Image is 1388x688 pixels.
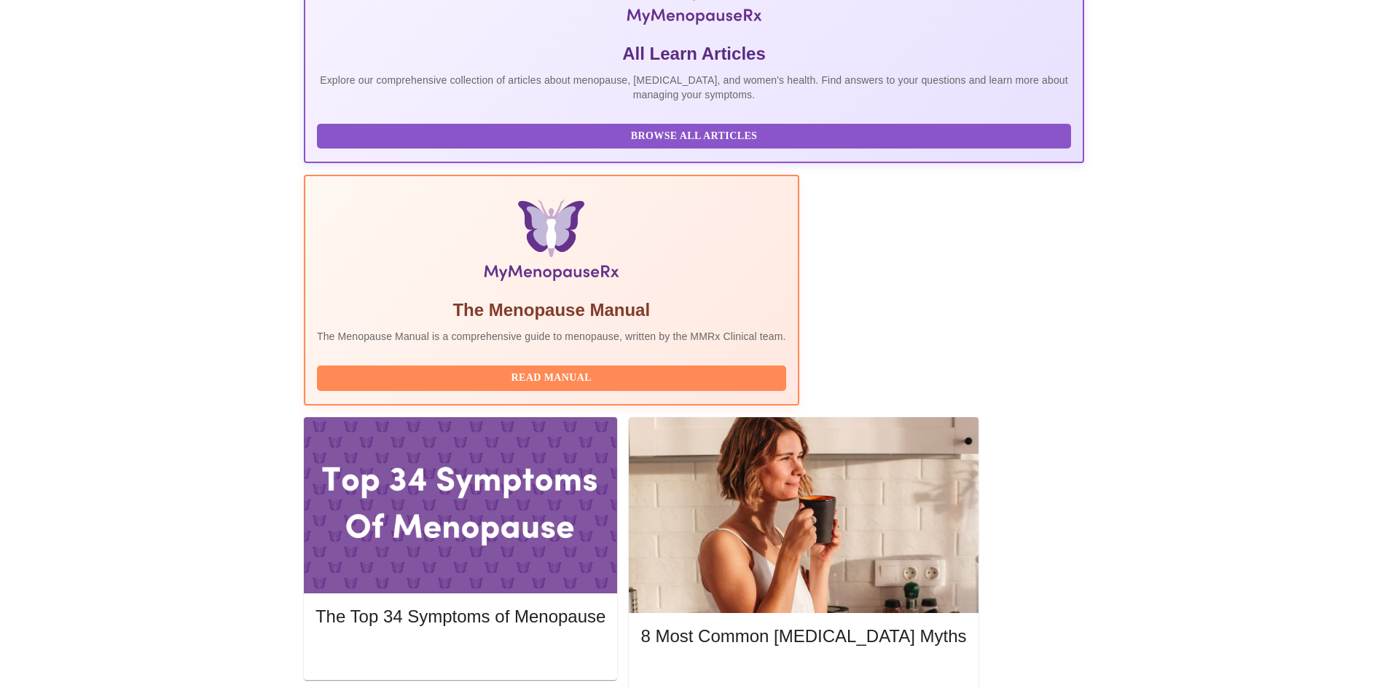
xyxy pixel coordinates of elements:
button: Read Manual [317,365,786,391]
a: Read More [640,667,970,679]
h5: 8 Most Common [MEDICAL_DATA] Myths [640,625,966,648]
h5: The Menopause Manual [317,298,786,322]
button: Read More [315,641,605,667]
a: Read Manual [317,371,790,383]
span: Browse All Articles [332,127,1056,146]
p: Explore our comprehensive collection of articles about menopause, [MEDICAL_DATA], and women's hea... [317,73,1071,102]
img: Menopause Manual [391,199,711,287]
button: Read More [640,662,966,687]
span: Read More [330,645,591,663]
span: Read Manual [332,369,772,387]
a: Read More [315,647,609,659]
p: The Menopause Manual is a comprehensive guide to menopause, written by the MMRx Clinical team. [317,329,786,344]
span: Read More [655,665,952,684]
a: Browse All Articles [317,129,1075,141]
h5: All Learn Articles [317,42,1071,66]
button: Browse All Articles [317,124,1071,149]
h5: The Top 34 Symptoms of Menopause [315,605,605,628]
